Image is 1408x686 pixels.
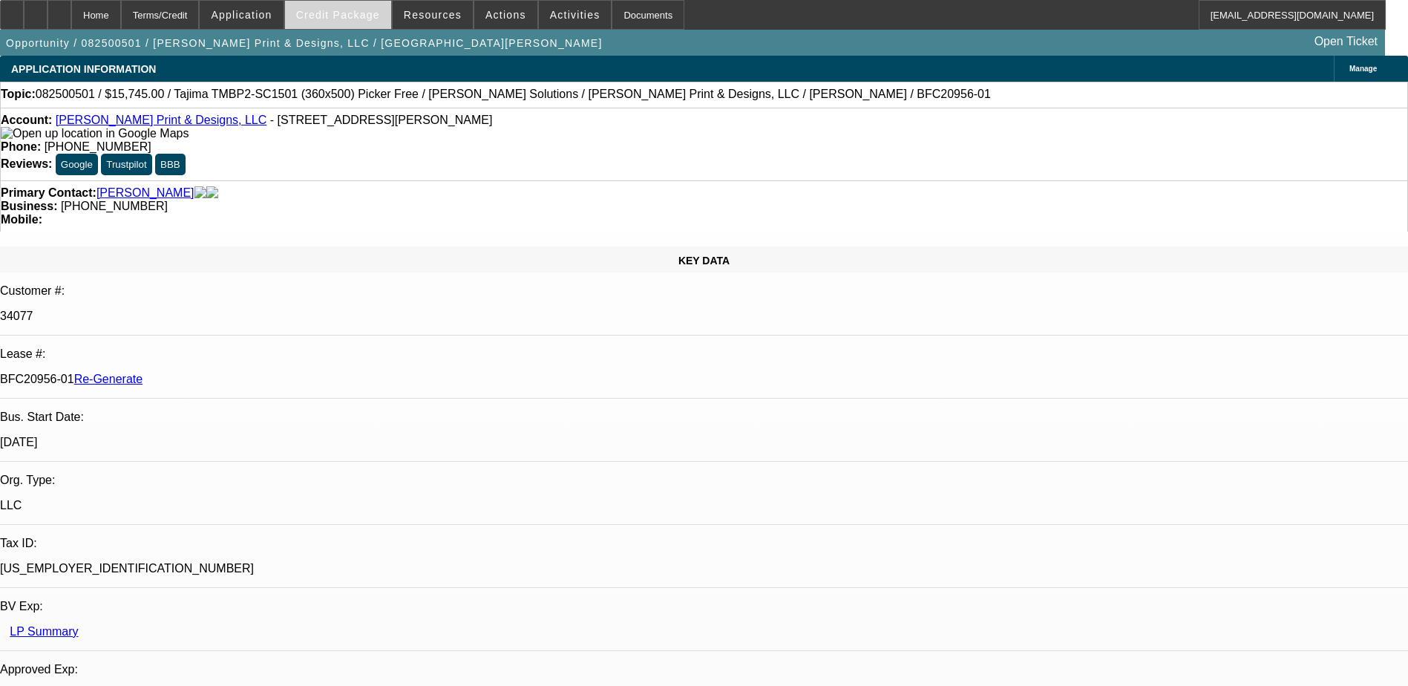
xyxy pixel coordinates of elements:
[1,140,41,153] strong: Phone:
[1,157,52,170] strong: Reviews:
[101,154,151,175] button: Trustpilot
[1,213,42,226] strong: Mobile:
[200,1,283,29] button: Application
[296,9,380,21] span: Credit Package
[10,625,78,638] a: LP Summary
[393,1,473,29] button: Resources
[1,127,189,140] img: Open up location in Google Maps
[96,186,194,200] a: [PERSON_NAME]
[74,373,143,385] a: Re-Generate
[155,154,186,175] button: BBB
[56,154,98,175] button: Google
[194,186,206,200] img: facebook-icon.png
[285,1,391,29] button: Credit Package
[1349,65,1377,73] span: Manage
[211,9,272,21] span: Application
[36,88,991,101] span: 082500501 / $15,745.00 / Tajima TMBP2-SC1501 (360x500) Picker Free / [PERSON_NAME] Solutions / [P...
[1,114,52,126] strong: Account:
[45,140,151,153] span: [PHONE_NUMBER]
[6,37,603,49] span: Opportunity / 082500501 / [PERSON_NAME] Print & Designs, LLC / [GEOGRAPHIC_DATA][PERSON_NAME]
[270,114,493,126] span: - [STREET_ADDRESS][PERSON_NAME]
[11,63,156,75] span: APPLICATION INFORMATION
[56,114,267,126] a: [PERSON_NAME] Print & Designs, LLC
[485,9,526,21] span: Actions
[404,9,462,21] span: Resources
[550,9,600,21] span: Activities
[539,1,612,29] button: Activities
[1309,29,1384,54] a: Open Ticket
[1,88,36,101] strong: Topic:
[678,255,730,267] span: KEY DATA
[474,1,537,29] button: Actions
[61,200,168,212] span: [PHONE_NUMBER]
[206,186,218,200] img: linkedin-icon.png
[1,200,57,212] strong: Business:
[1,186,96,200] strong: Primary Contact:
[1,127,189,140] a: View Google Maps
